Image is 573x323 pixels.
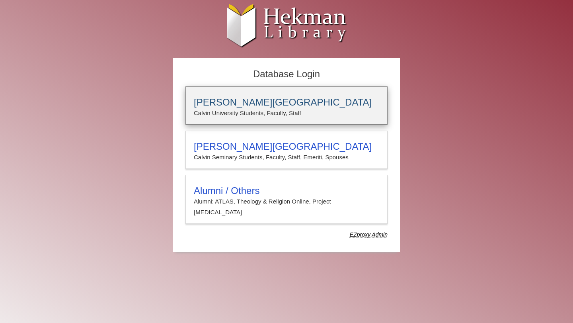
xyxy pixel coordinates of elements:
h3: Alumni / Others [194,185,379,196]
summary: Alumni / OthersAlumni: ATLAS, Theology & Religion Online, Project [MEDICAL_DATA] [194,185,379,217]
h3: [PERSON_NAME][GEOGRAPHIC_DATA] [194,97,379,108]
p: Calvin Seminary Students, Faculty, Staff, Emeriti, Spouses [194,152,379,162]
h2: Database Login [181,66,392,82]
a: [PERSON_NAME][GEOGRAPHIC_DATA]Calvin Seminary Students, Faculty, Staff, Emeriti, Spouses [185,131,388,169]
h3: [PERSON_NAME][GEOGRAPHIC_DATA] [194,141,379,152]
a: [PERSON_NAME][GEOGRAPHIC_DATA]Calvin University Students, Faculty, Staff [185,86,388,125]
dfn: Use Alumni login [350,231,388,238]
p: Calvin University Students, Faculty, Staff [194,108,379,118]
p: Alumni: ATLAS, Theology & Religion Online, Project [MEDICAL_DATA] [194,196,379,217]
